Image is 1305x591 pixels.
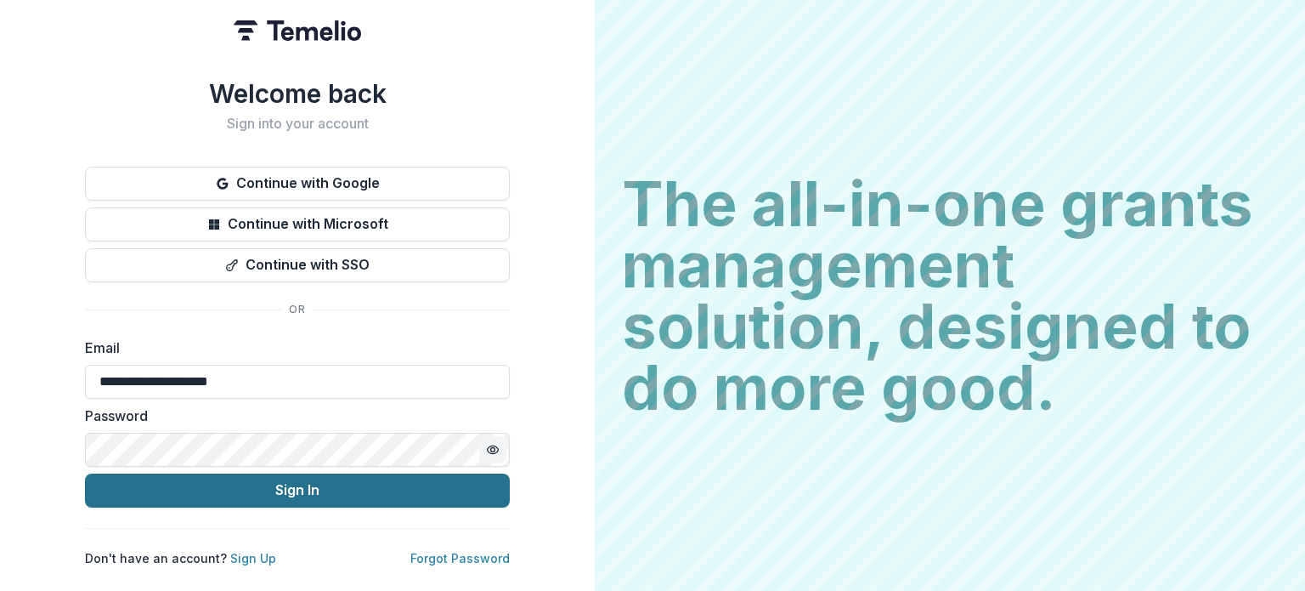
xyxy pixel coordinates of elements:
label: Email [85,338,500,358]
button: Sign In [85,474,510,508]
h2: Sign into your account [85,116,510,132]
label: Password [85,406,500,426]
button: Toggle password visibility [479,436,506,463]
p: Don't have an account? [85,549,276,567]
a: Sign Up [230,551,276,565]
button: Continue with Google [85,167,510,201]
img: Temelio [234,20,361,41]
button: Continue with SSO [85,248,510,282]
a: Forgot Password [410,551,510,565]
h1: Welcome back [85,78,510,109]
button: Continue with Microsoft [85,207,510,242]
